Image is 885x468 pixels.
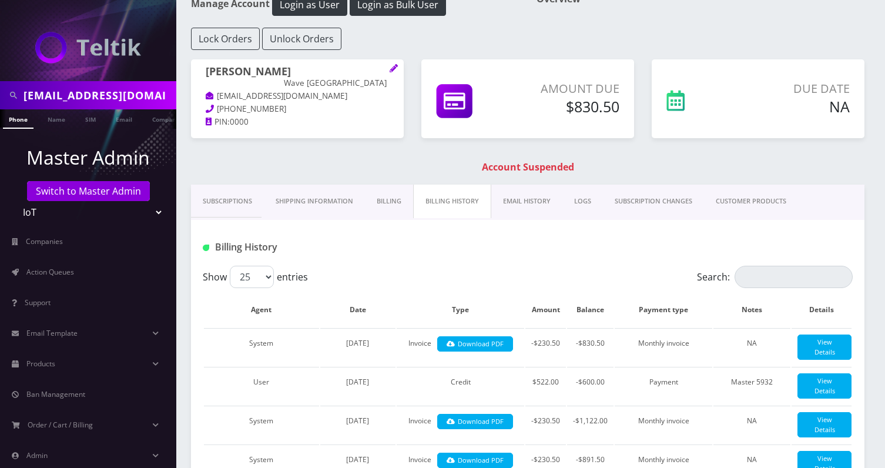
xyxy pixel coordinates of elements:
[562,185,603,218] a: LOGS
[346,416,369,426] span: [DATE]
[704,185,798,218] a: CUSTOMER PRODUCTS
[26,359,55,369] span: Products
[797,373,852,399] a: View Details
[792,293,852,327] th: Details
[615,367,712,405] td: Payment
[26,450,48,460] span: Admin
[615,293,712,327] th: Payment type
[320,293,395,327] th: Date
[206,65,389,90] h1: [PERSON_NAME]
[230,266,274,288] select: Showentries
[525,406,566,443] td: -$230.50
[203,266,308,288] label: Show entries
[603,185,704,218] a: SUBSCRIPTION CHANGES
[735,266,853,288] input: Search:
[24,84,173,106] input: Search in Company
[26,267,74,277] span: Action Queues
[206,91,347,102] a: [EMAIL_ADDRESS][DOMAIN_NAME]
[615,328,712,366] td: Monthly invoice
[491,185,562,218] a: EMAIL HISTORY
[397,406,525,443] td: Invoice
[191,185,264,218] a: Subscriptions
[397,293,525,327] th: Type
[230,116,249,127] span: 0000
[567,406,614,443] td: -$1,122.00
[26,389,85,399] span: Ban Management
[26,236,63,246] span: Companies
[3,109,33,129] a: Phone
[397,367,525,405] td: Credit
[713,406,790,443] td: NA
[519,80,619,98] p: Amount Due
[713,293,790,327] th: Notes
[567,328,614,366] td: -$830.50
[204,328,319,366] td: System
[264,185,365,218] a: Shipping Information
[42,109,71,128] a: Name
[27,181,150,201] a: Switch to Master Admin
[146,109,186,128] a: Company
[26,328,78,338] span: Email Template
[346,377,369,387] span: [DATE]
[797,412,852,437] a: View Details
[437,414,513,430] a: Download PDF
[35,32,141,63] img: IoT
[525,367,566,405] td: $522.00
[567,293,614,327] th: Balance
[28,420,93,430] span: Order / Cart / Billing
[79,109,102,128] a: SIM
[413,185,491,218] a: Billing History
[204,293,319,327] th: Agent
[365,185,413,218] a: Billing
[733,80,850,98] p: Due Date
[203,242,408,253] h1: Billing History
[204,367,319,405] td: User
[437,336,513,352] a: Download PDF
[25,297,51,307] span: Support
[797,335,852,360] a: View Details
[346,454,369,464] span: [DATE]
[110,109,138,128] a: Email
[525,328,566,366] td: -$230.50
[713,328,790,366] td: NA
[615,406,712,443] td: Monthly invoice
[191,28,260,50] button: Lock Orders
[346,338,369,348] span: [DATE]
[217,103,286,114] span: [PHONE_NUMBER]
[733,98,850,115] h5: NA
[519,98,619,115] h5: $830.50
[262,28,341,50] button: Unlock Orders
[713,367,790,405] td: Master 5932
[206,116,230,128] a: PIN:
[204,406,319,443] td: System
[567,367,614,405] td: -$600.00
[697,266,853,288] label: Search:
[397,328,525,366] td: Invoice
[525,293,566,327] th: Amount
[194,162,861,173] h1: Account Suspended
[284,78,389,89] p: Wave [GEOGRAPHIC_DATA]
